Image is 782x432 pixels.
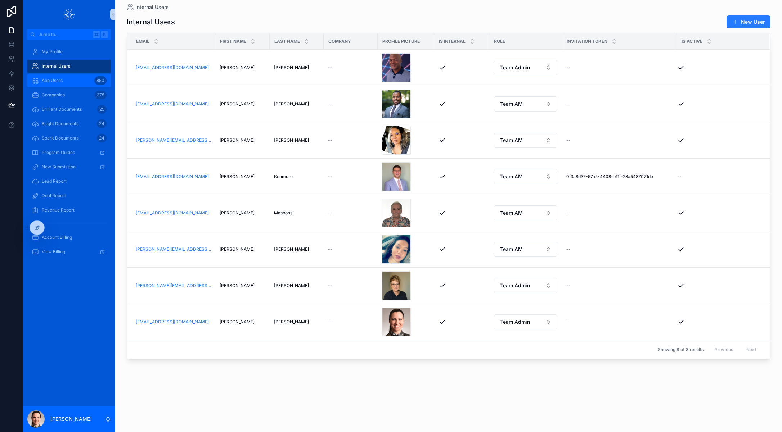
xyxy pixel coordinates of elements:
button: Select Button [494,205,557,220]
span: Kenmure [274,174,293,179]
a: [EMAIL_ADDRESS][DOMAIN_NAME] [136,210,209,216]
a: Select Button [494,241,558,257]
span: -- [328,65,332,71]
span: Company [328,38,351,44]
a: Companies375 [27,88,111,101]
span: Account Billing [42,235,72,240]
a: -- [566,101,673,107]
a: Brilliant Documents25 [27,103,111,116]
a: Select Button [494,205,558,221]
a: [PERSON_NAME][EMAIL_ADDRESS][DOMAIN_NAME] [136,283,211,288]
a: Select Button [494,169,558,185]
span: My Profile [42,49,63,55]
a: [EMAIL_ADDRESS][DOMAIN_NAME] [136,101,211,107]
a: -- [328,137,373,143]
span: Role [494,38,505,44]
span: Brilliant Documents [42,106,82,112]
span: [PERSON_NAME] [274,101,309,107]
span: First name [220,38,246,44]
a: [PERSON_NAME] [274,319,319,325]
span: Maspons [274,210,292,216]
a: [EMAIL_ADDRESS][DOMAIN_NAME] [136,210,211,216]
a: Internal Users [127,4,169,11]
span: -- [328,319,332,325]
a: [PERSON_NAME] [220,210,265,216]
span: [PERSON_NAME] [274,137,309,143]
a: Select Button [494,278,558,294]
p: [PERSON_NAME] [50,415,92,423]
a: -- [566,283,673,288]
span: Revenue Report [42,207,75,213]
a: -- [328,319,373,325]
span: [PERSON_NAME] [220,174,255,179]
a: Lead Report [27,175,111,188]
a: Bright Documents24 [27,117,111,130]
a: View Billing [27,245,111,258]
a: [PERSON_NAME] [220,101,265,107]
span: -- [566,319,571,325]
a: Deal Report [27,189,111,202]
a: Select Button [494,132,558,148]
a: New Submission [27,160,111,173]
span: Team Admin [500,282,530,289]
button: Select Button [494,169,557,184]
img: App logo [64,9,75,20]
span: Team AM [500,100,523,108]
span: [PERSON_NAME] [220,210,255,216]
span: Is internal [439,38,466,44]
a: Maspons [274,210,319,216]
span: [PERSON_NAME] [220,65,255,71]
span: Team AM [500,173,523,180]
span: Spark Documents [42,135,78,141]
span: Team AM [500,246,523,253]
h1: Internal Users [127,17,175,27]
a: -- [328,246,373,252]
span: -- [328,137,332,143]
a: [EMAIL_ADDRESS][DOMAIN_NAME] [136,174,209,179]
a: Select Button [494,96,558,112]
span: [PERSON_NAME] [220,283,255,288]
span: -- [566,137,571,143]
a: [PERSON_NAME] [220,174,265,179]
div: 24 [97,119,107,128]
button: Select Button [494,133,557,148]
span: Internal Users [135,4,169,11]
span: -- [566,246,571,252]
a: Revenue Report [27,204,111,217]
span: -- [566,65,571,71]
span: -- [566,101,571,107]
span: [PERSON_NAME] [274,65,309,71]
span: Internal Users [42,63,70,69]
a: [PERSON_NAME] [220,319,265,325]
span: Lead Report [42,178,67,184]
a: [PERSON_NAME] [220,283,265,288]
span: Profile picture [382,38,420,44]
a: -- [566,319,673,325]
a: [PERSON_NAME][EMAIL_ADDRESS][DOMAIN_NAME] [136,246,211,252]
div: 24 [97,134,107,142]
button: Select Button [494,96,557,112]
button: Jump to...K [27,29,111,40]
a: [PERSON_NAME] [220,137,265,143]
span: Email [136,38,149,44]
a: [PERSON_NAME] [274,283,319,288]
a: Select Button [494,60,558,76]
a: Account Billing [27,231,111,244]
a: App Users850 [27,74,111,87]
div: scrollable content [23,40,115,268]
a: [PERSON_NAME] [274,137,319,143]
a: [PERSON_NAME][EMAIL_ADDRESS][DOMAIN_NAME] [136,137,211,143]
a: [PERSON_NAME] [220,65,265,71]
a: Kenmure [274,174,319,179]
a: -- [328,174,373,179]
span: -- [566,210,571,216]
span: 0f3a8d37-57a5-4408-b11f-28a5487071de [566,174,653,179]
button: New User [727,15,770,28]
button: Select Button [494,60,557,75]
span: [PERSON_NAME] [220,246,255,252]
span: [PERSON_NAME] [220,137,255,143]
span: -- [328,246,332,252]
a: My Profile [27,45,111,58]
